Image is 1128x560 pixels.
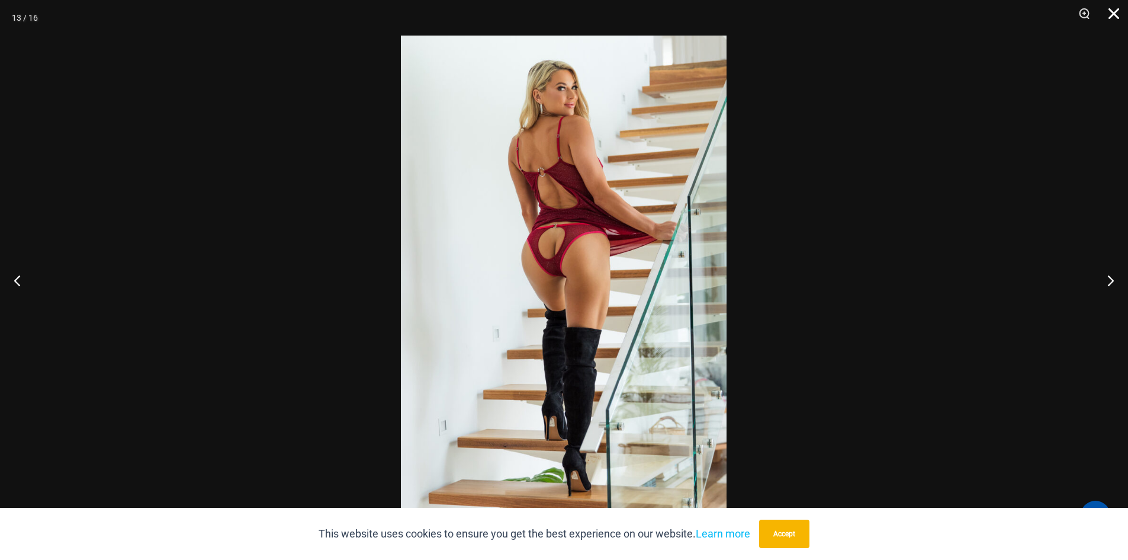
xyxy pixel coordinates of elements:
[401,36,727,524] img: Guilty Pleasures Red 1260 Slip 6045 Thong 05
[319,525,750,543] p: This website uses cookies to ensure you get the best experience on our website.
[1084,251,1128,310] button: Next
[759,520,809,548] button: Accept
[696,527,750,540] a: Learn more
[12,9,38,27] div: 13 / 16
